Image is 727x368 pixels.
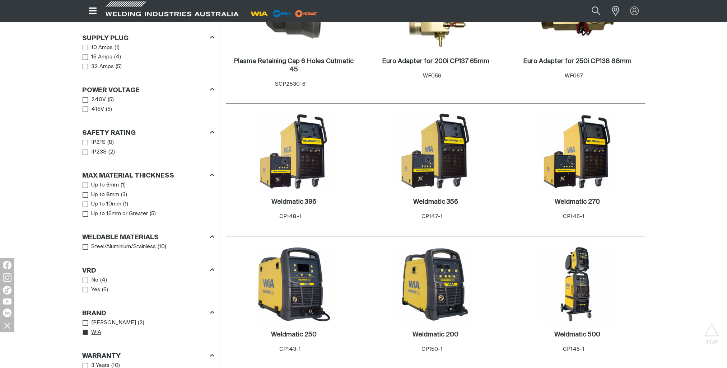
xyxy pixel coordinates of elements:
[91,63,114,71] span: 32 Amps
[100,276,107,284] span: ( 4 )
[82,172,174,180] h3: Max Material Thickness
[107,138,114,147] span: ( 8 )
[121,181,126,189] span: ( 1 )
[83,199,122,209] a: Up to 10mm
[91,105,104,114] span: 415V
[83,105,104,114] a: 415V
[83,52,113,62] a: 15 Amps
[91,191,119,199] span: Up to 8mm
[82,33,214,43] div: Supply Plug
[138,319,144,327] span: ( 2 )
[82,267,96,275] h3: VRD
[91,210,148,218] span: Up to 16mm or Greater
[108,148,115,156] span: ( 2 )
[91,319,136,327] span: [PERSON_NAME]
[563,346,584,352] span: CP145-1
[255,246,332,322] img: Weldmatic 250
[275,81,306,87] span: SCP2530-6
[3,273,11,282] img: Instagram
[82,265,214,275] div: VRD
[83,180,119,190] a: Up to 6mm
[106,105,112,114] span: ( 5 )
[554,331,600,339] a: Weldmatic 500
[91,243,156,251] span: Steel/Aluminium/Stainless
[279,214,301,219] span: CP148-1
[83,180,214,218] ul: Max Material Thickness
[3,286,11,294] img: TikTok
[91,148,107,156] span: IP23S
[91,96,106,104] span: 240V
[382,57,489,66] a: Euro Adapter for 200i CP137 65mm
[271,331,316,338] h2: Weldmatic 250
[91,286,100,294] span: Yes
[382,58,489,65] h2: Euro Adapter for 200i CP137 65mm
[83,275,99,285] a: No
[83,43,214,72] ul: Supply Plug
[421,346,443,352] span: CP150-1
[83,275,214,294] ul: VRD
[114,53,121,61] span: ( 4 )
[82,233,159,242] h3: Weldable Materials
[82,34,129,43] h3: Supply Plug
[91,276,98,284] span: No
[555,198,600,206] a: Weldmatic 270
[115,44,120,52] span: ( 1 )
[91,329,101,337] span: WIA
[82,85,214,95] div: Power Voltage
[293,8,319,19] img: miller
[523,58,632,65] h2: Euro Adapter for 250i CP138 88mm
[123,200,128,208] span: ( 1 )
[82,86,140,95] h3: Power Voltage
[83,318,136,328] a: [PERSON_NAME]
[523,57,632,66] a: Euro Adapter for 250i CP138 88mm
[83,328,102,338] a: WIA
[413,331,458,338] h2: Weldmatic 200
[1,319,13,331] img: hide socials
[83,285,101,295] a: Yes
[563,214,584,219] span: CP146-1
[293,11,319,16] a: miller
[574,3,608,19] input: Product name or item number...
[279,346,301,352] span: CP143-1
[83,318,214,337] ul: Brand
[83,190,120,200] a: Up to 8mm
[91,53,112,61] span: 15 Amps
[234,58,354,73] h2: Plasma Retaining Cap 6 Holes Cutmatic 45
[413,198,458,206] a: Weldmatic 356
[83,95,106,105] a: 240V
[83,209,148,219] a: Up to 16mm or Greater
[82,310,106,318] h3: Brand
[121,191,127,199] span: ( 3 )
[554,331,600,338] h2: Weldmatic 500
[555,199,600,205] h2: Weldmatic 270
[83,138,106,147] a: IP21S
[539,113,616,190] img: Weldmatic 270
[83,147,107,157] a: IP23S
[82,129,136,137] h3: Safety Rating
[82,232,214,242] div: Weldable Materials
[704,323,720,339] button: Scroll to top
[150,210,156,218] span: ( 5 )
[108,96,114,104] span: ( 5 )
[413,331,458,339] a: Weldmatic 200
[3,261,11,269] img: Facebook
[91,200,121,208] span: Up to 10mm
[397,246,474,322] img: Weldmatic 200
[82,171,214,180] div: Max Material Thickness
[83,95,214,114] ul: Power Voltage
[82,128,214,138] div: Safety Rating
[255,113,332,190] img: Weldmatic 396
[271,199,316,205] h2: Weldmatic 396
[423,73,441,79] span: WF056
[91,138,106,147] span: IP21S
[230,57,358,74] a: Plasma Retaining Cap 6 Holes Cutmatic 45
[565,73,583,79] span: WF067
[3,308,11,317] img: LinkedIn
[102,286,108,294] span: ( 6 )
[271,331,316,339] a: Weldmatic 250
[584,3,608,19] button: Search products
[539,246,616,322] img: Weldmatic 500
[116,63,122,71] span: ( 5 )
[83,43,113,53] a: 10 Amps
[91,44,113,52] span: 10 Amps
